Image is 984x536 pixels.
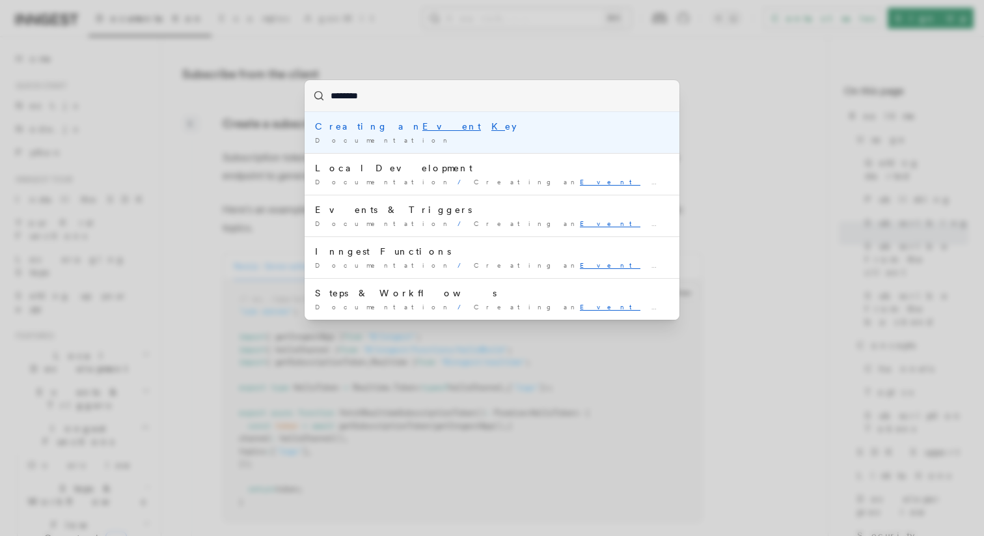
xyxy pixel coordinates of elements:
mark: Event [580,303,640,311]
span: Documentation [315,303,452,311]
mark: K [491,121,505,132]
span: Documentation [315,178,452,186]
span: / [458,261,469,269]
div: Local Development [315,162,669,175]
mark: Event [422,121,481,132]
div: Creating an ey [315,120,669,133]
span: Creating an ey [474,261,677,269]
span: / [458,219,469,227]
mark: Event [580,219,640,227]
span: Documentation [315,219,452,227]
span: / [458,178,469,186]
span: Creating an ey [474,178,677,186]
mark: Event [580,261,640,269]
span: Documentation [315,136,452,144]
div: Events & Triggers [315,203,669,216]
span: Documentation [315,261,452,269]
span: Creating an ey [474,219,677,227]
mark: Event [580,178,640,186]
div: Steps & Workflows [315,287,669,300]
div: Inngest Functions [315,245,669,258]
span: / [458,303,469,311]
span: Creating an ey [474,303,677,311]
